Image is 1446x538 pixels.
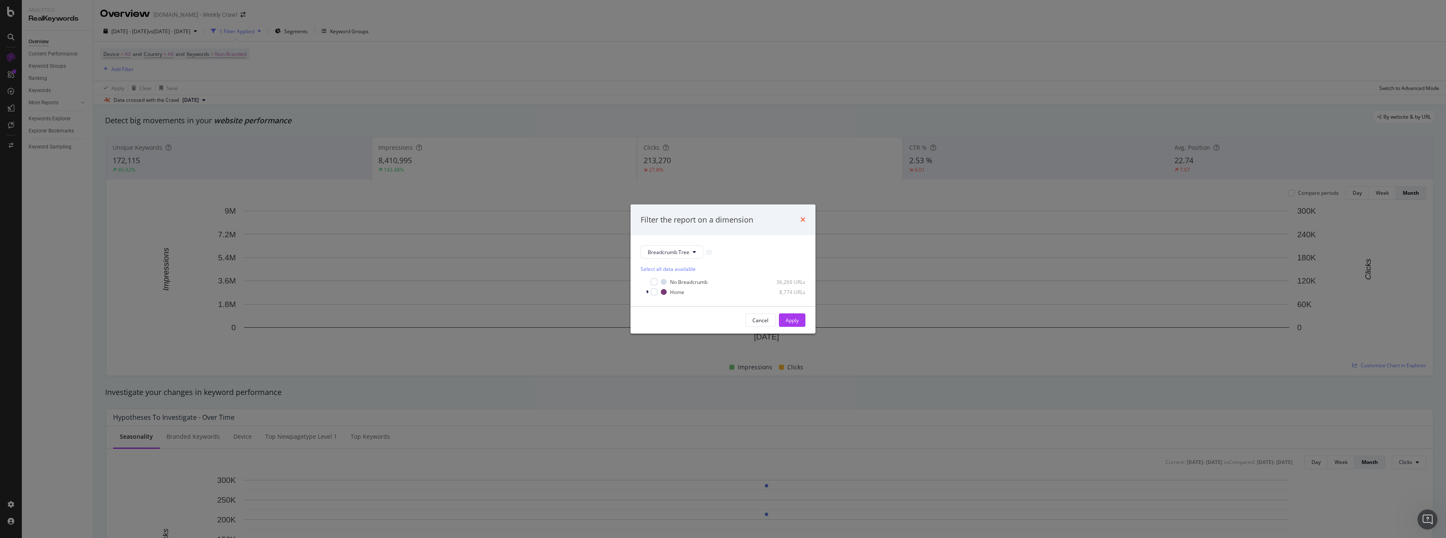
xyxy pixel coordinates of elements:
[641,265,805,273] div: Select all data available
[648,249,689,256] span: Breadcrumb Tree
[779,313,805,327] button: Apply
[745,313,776,327] button: Cancel
[800,215,805,225] div: times
[670,278,707,286] div: No Breadcrumb
[1417,509,1438,530] iframe: Intercom live chat
[764,289,805,296] div: 8,774 URLs
[752,317,768,324] div: Cancel
[670,289,684,296] div: Home
[631,204,815,334] div: modal
[641,215,753,225] div: Filter the report on a dimension
[641,245,703,259] button: Breadcrumb Tree
[764,278,805,286] div: 36,269 URLs
[786,317,799,324] div: Apply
